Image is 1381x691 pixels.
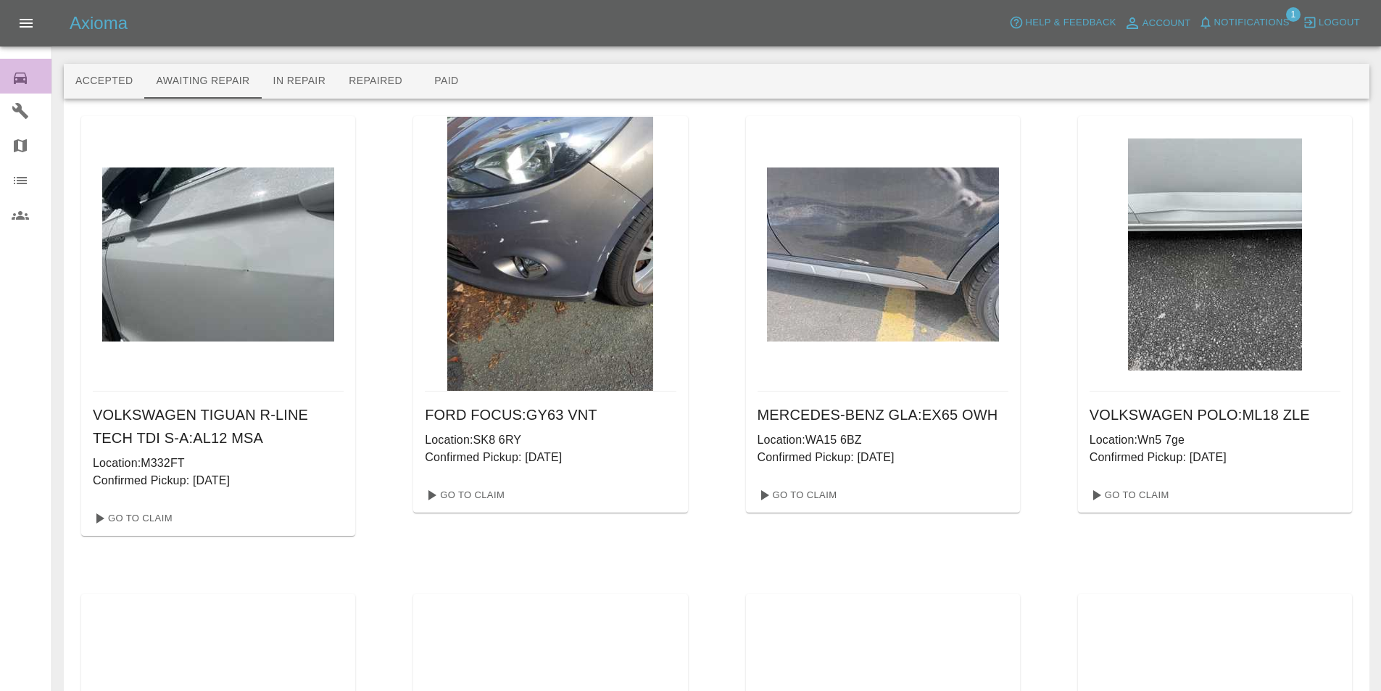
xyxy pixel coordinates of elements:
button: Open drawer [9,6,43,41]
h6: FORD FOCUS : GY63 VNT [425,403,676,426]
h5: Axioma [70,12,128,35]
span: Account [1142,15,1191,32]
p: Confirmed Pickup: [DATE] [758,449,1008,466]
p: Confirmed Pickup: [DATE] [93,472,344,489]
button: Accepted [64,64,144,99]
h6: MERCEDES-BENZ GLA : EX65 OWH [758,403,1008,426]
a: Account [1120,12,1195,35]
p: Location: M332FT [93,455,344,472]
p: Location: SK8 6RY [425,431,676,449]
button: Awaiting Repair [144,64,261,99]
button: Notifications [1195,12,1293,34]
p: Confirmed Pickup: [DATE] [425,449,676,466]
button: Logout [1299,12,1364,34]
span: Notifications [1214,15,1290,31]
h6: VOLKSWAGEN POLO : ML18 ZLE [1090,403,1340,426]
button: Help & Feedback [1005,12,1119,34]
span: 1 [1286,7,1301,22]
span: Logout [1319,15,1360,31]
button: Repaired [337,64,414,99]
span: Help & Feedback [1025,15,1116,31]
p: Confirmed Pickup: [DATE] [1090,449,1340,466]
a: Go To Claim [1084,484,1173,507]
p: Location: WA15 6BZ [758,431,1008,449]
button: In Repair [262,64,338,99]
a: Go To Claim [752,484,841,507]
button: Paid [414,64,479,99]
p: Location: Wn5 7ge [1090,431,1340,449]
a: Go To Claim [87,507,176,530]
h6: VOLKSWAGEN TIGUAN R-LINE TECH TDI S-A : AL12 MSA [93,403,344,450]
a: Go To Claim [419,484,508,507]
